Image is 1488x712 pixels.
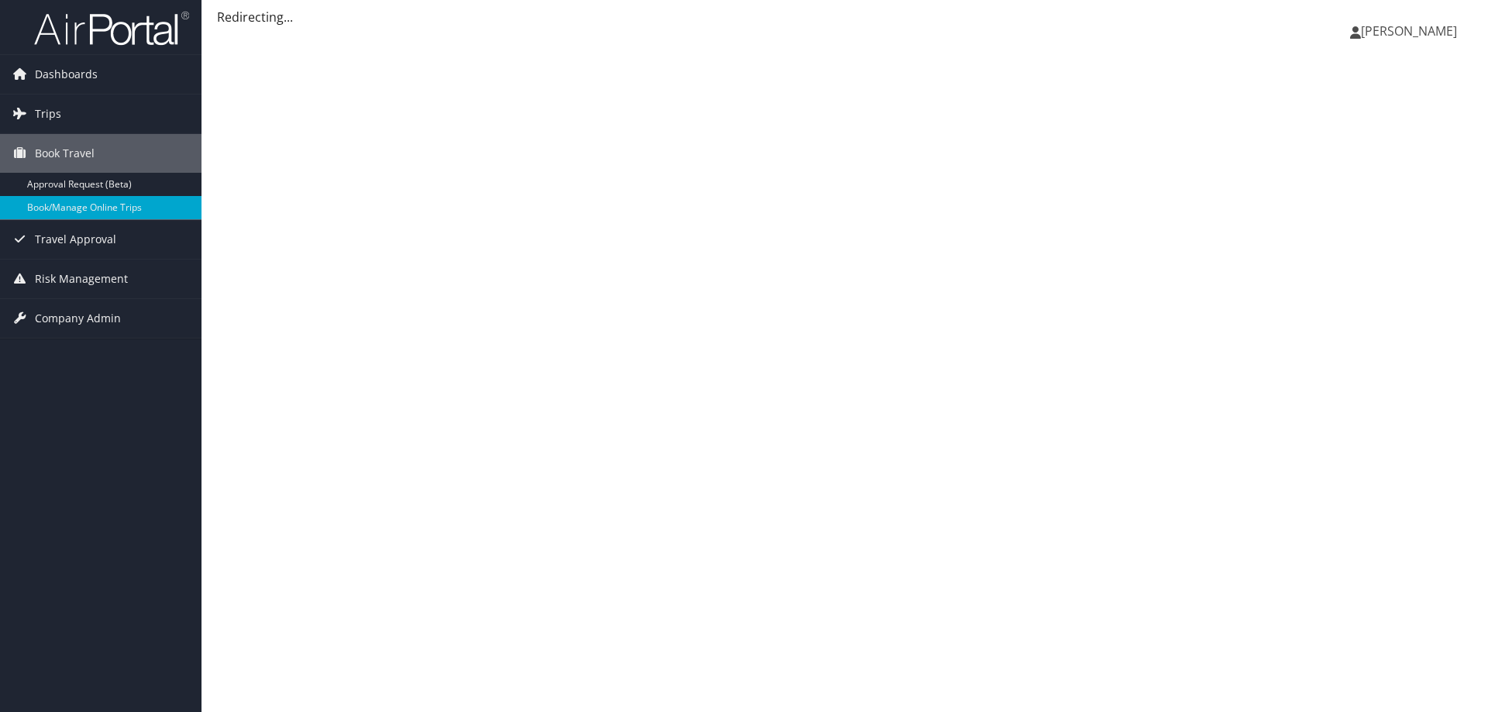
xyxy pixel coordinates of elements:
[35,55,98,94] span: Dashboards
[217,8,1472,26] div: Redirecting...
[35,134,95,173] span: Book Travel
[1361,22,1457,40] span: [PERSON_NAME]
[35,260,128,298] span: Risk Management
[35,95,61,133] span: Trips
[35,220,116,259] span: Travel Approval
[34,10,189,46] img: airportal-logo.png
[35,299,121,338] span: Company Admin
[1350,8,1472,54] a: [PERSON_NAME]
